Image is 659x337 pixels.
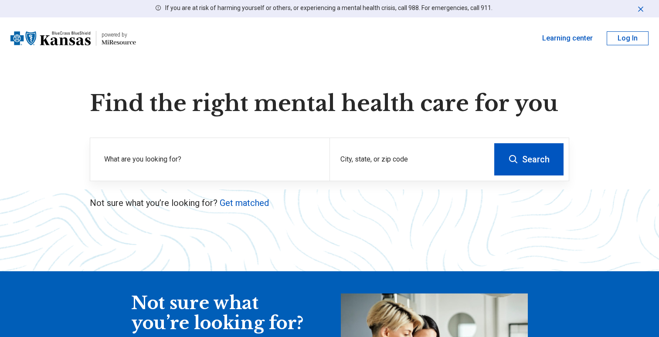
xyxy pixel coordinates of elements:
a: Learning center [542,33,593,44]
div: powered by [102,31,136,39]
button: Dismiss [636,3,645,14]
img: Blue Cross Blue Shield Kansas [10,28,91,49]
button: Log In [607,31,649,45]
label: What are you looking for? [104,154,319,165]
a: Get matched [220,198,269,208]
a: Blue Cross Blue Shield Kansaspowered by [10,28,136,49]
button: Search [494,143,564,175]
p: If you are at risk of harming yourself or others, or experiencing a mental health crisis, call 98... [165,3,493,13]
div: Not sure what you’re looking for? [131,293,306,333]
h1: Find the right mental health care for you [90,91,569,117]
p: Not sure what you’re looking for? [90,197,569,209]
